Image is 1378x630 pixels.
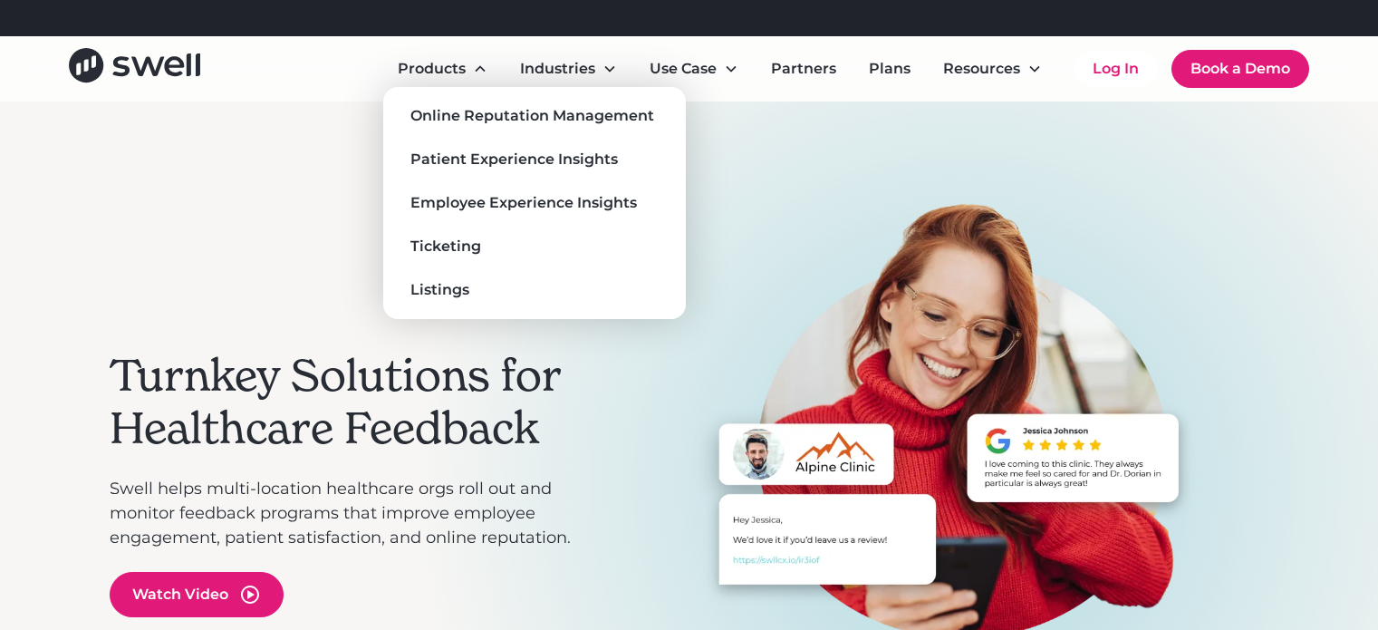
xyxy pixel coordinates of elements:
a: Partners [756,51,851,87]
div: Use Case [650,58,717,80]
a: Ticketing [398,232,671,261]
div: Listings [410,279,469,301]
div: Products [398,58,466,80]
h2: Turnkey Solutions for Healthcare Feedback [110,350,599,454]
div: Industries [520,58,595,80]
div: Watch Video [132,584,228,606]
a: Book a Demo [1171,50,1309,88]
div: Industries [506,51,631,87]
div: Resources [929,51,1056,87]
div: Patient Experience Insights [410,149,618,170]
div: Products [383,51,502,87]
a: home [69,48,200,89]
nav: Products [383,87,686,319]
p: Swell helps multi-location healthcare orgs roll out and monitor feedback programs that improve em... [110,477,599,550]
a: Listings [398,276,671,305]
a: Employee Experience Insights [398,189,671,218]
div: Ticketing [410,236,481,257]
a: Online Reputation Management [398,102,671,131]
a: Patient Experience Insights [398,145,671,174]
div: Online Reputation Management [410,105,654,127]
a: Plans [854,51,925,87]
a: Log In [1074,51,1157,87]
div: Employee Experience Insights [410,192,637,214]
div: Resources [943,58,1020,80]
a: open lightbox [110,572,284,617]
div: Use Case [635,51,753,87]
